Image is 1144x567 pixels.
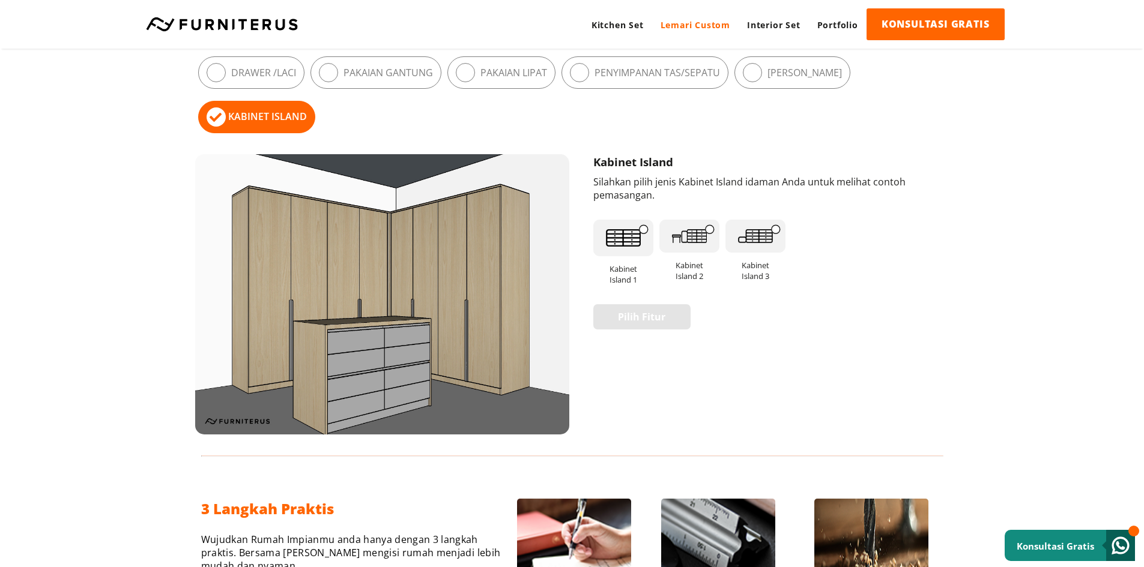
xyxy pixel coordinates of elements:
img: 03.png [725,220,785,253]
h3: Kabinet Island [593,154,919,169]
small: Konsultasi Gratis [1017,540,1094,552]
a: Konsultasi Gratis [1005,530,1135,561]
label: Penyimpanan Tas/Sepatu [595,66,720,79]
label: Pakaian Gantung [344,66,433,79]
h2: 3 Langkah Praktis [201,499,502,518]
p: Silahkan pilih jenis Kabinet Island idaman Anda untuk melihat contoh pemasangan. [593,175,919,202]
label: Pakaian Lipat [480,66,547,79]
a: Interior Set [739,8,809,41]
a: Portfolio [809,8,867,41]
img: 01.png [593,220,653,257]
label: Kabinet Island [228,110,307,123]
a: KONSULTASI GRATIS [867,8,1005,40]
span: Kabinet Island 2 [659,253,719,289]
label: [PERSON_NAME] [767,66,842,79]
label: Drawer / Laci [231,66,296,79]
a: Kitchen Set [583,8,652,41]
span: Kabinet Island 1 [593,256,653,292]
img: 02.png [659,220,719,253]
a: Lemari Custom [652,8,739,41]
span: Kabinet Island 3 [725,253,785,289]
